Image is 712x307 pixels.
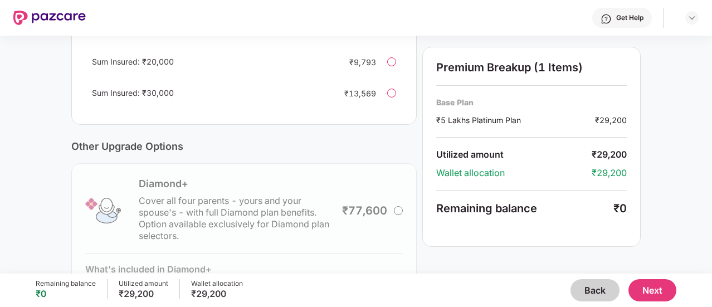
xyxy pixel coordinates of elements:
div: ₹29,200 [592,167,627,179]
div: ₹29,200 [595,114,627,126]
div: ₹0 [613,202,627,215]
img: svg+xml;base64,PHN2ZyBpZD0iSGVscC0zMngzMiIgeG1sbnM9Imh0dHA6Ly93d3cudzMub3JnLzIwMDAvc3ZnIiB3aWR0aD... [601,13,612,25]
div: Remaining balance [436,202,613,215]
div: Remaining balance [36,279,96,288]
span: Sum Insured: ₹20,000 [92,57,174,66]
img: svg+xml;base64,PHN2ZyBpZD0iRHJvcGRvd24tMzJ4MzIiIHhtbG5zPSJodHRwOi8vd3d3LnczLm9yZy8yMDAwL3N2ZyIgd2... [687,13,696,22]
div: Get Help [616,13,643,22]
div: Other Upgrade Options [71,140,417,152]
div: Utilized amount [119,279,168,288]
div: ₹29,200 [119,288,168,299]
div: ₹13,569 [331,87,376,99]
button: Next [628,279,676,301]
div: ₹0 [36,288,96,299]
div: Wallet allocation [191,279,243,288]
div: ₹5 Lakhs Platinum Plan [436,114,595,126]
div: Wallet allocation [436,167,592,179]
div: ₹9,793 [331,56,376,68]
div: Base Plan [436,97,627,108]
button: Back [570,279,620,301]
img: New Pazcare Logo [13,11,86,25]
div: ₹29,200 [191,288,243,299]
div: Premium Breakup (1 Items) [436,61,627,74]
span: Sum Insured: ₹30,000 [92,88,174,98]
div: ₹29,200 [592,149,627,160]
div: Utilized amount [436,149,592,160]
